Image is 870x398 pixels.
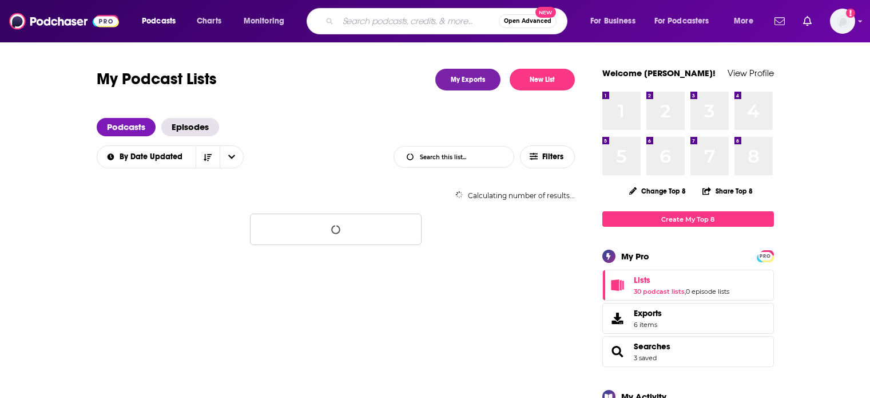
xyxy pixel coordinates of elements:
img: User Profile [830,9,855,34]
a: Exports [602,303,774,334]
a: Searches [634,341,670,352]
button: Show profile menu [830,9,855,34]
div: Calculating number of results... [97,191,575,200]
button: open menu [582,12,650,30]
button: New List [510,69,575,90]
a: Episodes [161,118,219,136]
span: PRO [758,252,772,261]
h2: Choose List sort [97,145,244,168]
span: 6 items [634,321,662,329]
button: Open AdvancedNew [499,14,557,28]
button: open menu [96,153,196,161]
button: Loading [250,214,422,245]
a: Welcome [PERSON_NAME]! [602,68,716,78]
span: Lists [634,275,650,285]
a: Charts [189,12,228,30]
span: For Podcasters [654,13,709,29]
img: Podchaser - Follow, Share and Rate Podcasts [9,10,119,32]
button: open menu [726,12,768,30]
span: New [535,7,556,18]
a: 3 saved [634,354,657,362]
span: , [685,287,686,295]
svg: Add a profile image [846,9,855,18]
a: Searches [606,344,629,360]
a: View Profile [728,68,774,78]
div: My Pro [621,251,649,262]
button: open menu [220,146,244,168]
span: Charts [197,13,221,29]
a: PRO [758,251,772,260]
a: Show notifications dropdown [799,11,816,31]
span: Filters [542,153,565,161]
span: More [734,13,753,29]
span: Monitoring [244,13,284,29]
span: Exports [634,308,662,318]
a: 0 episode lists [686,287,729,295]
span: Exports [606,310,629,326]
button: Filters [520,145,575,168]
button: open menu [236,12,299,30]
a: My Exports [435,69,500,90]
a: Lists [606,277,629,293]
span: Searches [602,336,774,367]
span: By Date Updated [120,153,186,161]
button: Share Top 8 [702,180,753,202]
a: Lists [634,275,729,285]
button: open menu [647,12,726,30]
a: Podcasts [97,118,156,136]
a: Show notifications dropdown [770,11,789,31]
h1: My Podcast Lists [97,69,217,90]
button: open menu [134,12,190,30]
span: Open Advanced [504,18,551,24]
span: Lists [602,270,774,301]
a: Create My Top 8 [602,211,774,227]
span: Logged in as madeleinelbrownkensington [830,9,855,34]
span: For Business [590,13,635,29]
button: Change Top 8 [622,184,693,198]
button: Sort Direction [196,146,220,168]
a: 30 podcast lists [634,287,685,295]
div: Search podcasts, credits, & more... [317,8,578,34]
input: Search podcasts, credits, & more... [338,12,499,30]
span: Podcasts [142,13,176,29]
